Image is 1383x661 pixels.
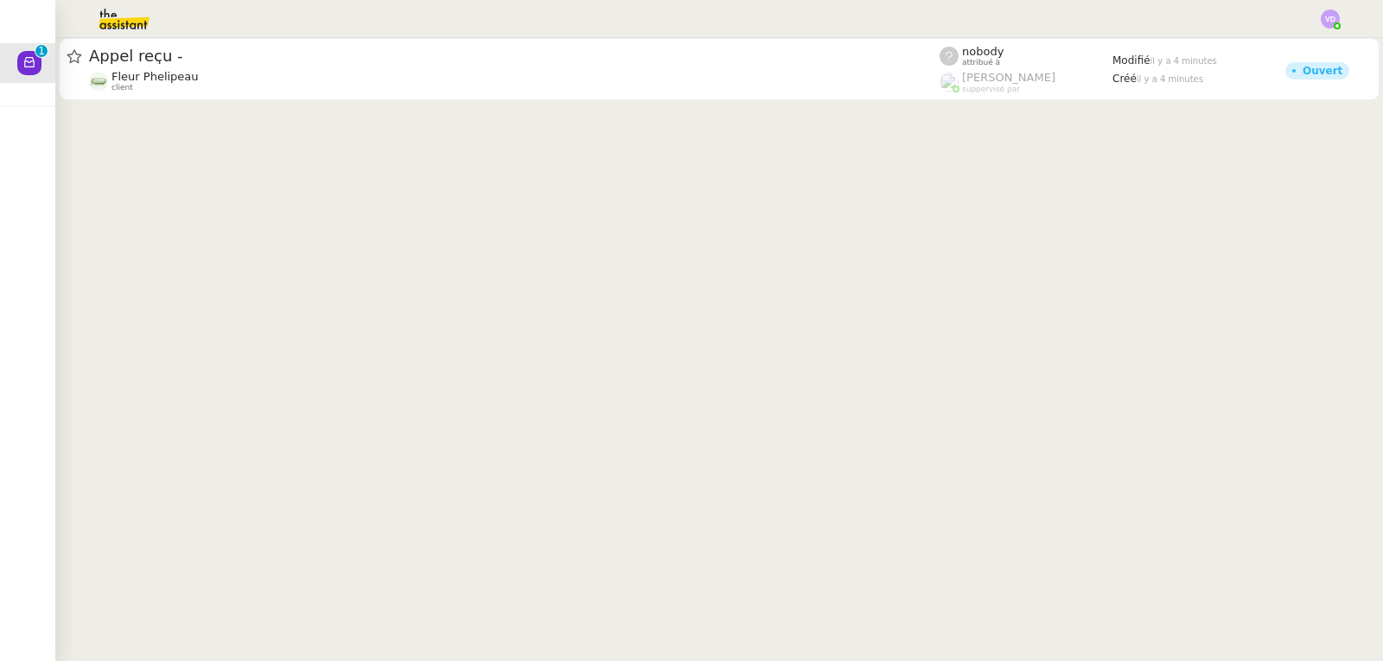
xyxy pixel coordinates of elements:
span: Modifié [1112,54,1150,67]
span: Fleur Phelipeau [112,70,199,83]
app-user-detailed-label: client [89,70,940,92]
span: Créé [1112,73,1137,85]
p: 1 [38,45,45,60]
span: client [112,83,133,92]
app-user-label: attribué à [940,45,1112,67]
img: users%2FyQfMwtYgTqhRP2YHWHmG2s2LYaD3%2Favatar%2Fprofile-pic.png [940,73,959,92]
span: [PERSON_NAME] [962,71,1055,84]
span: il y a 4 minutes [1150,56,1217,66]
img: 7f9b6497-4ade-4d5b-ae17-2cbe23708554 [89,72,108,91]
div: Ouvert [1303,66,1342,76]
img: svg [1321,10,1340,29]
span: attribué à [962,58,1000,67]
span: il y a 4 minutes [1137,74,1203,84]
span: suppervisé par [962,85,1020,94]
app-user-label: suppervisé par [940,71,1112,93]
span: nobody [962,45,1004,58]
span: Appel reçu - [89,48,940,64]
nz-badge-sup: 1 [35,45,48,57]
